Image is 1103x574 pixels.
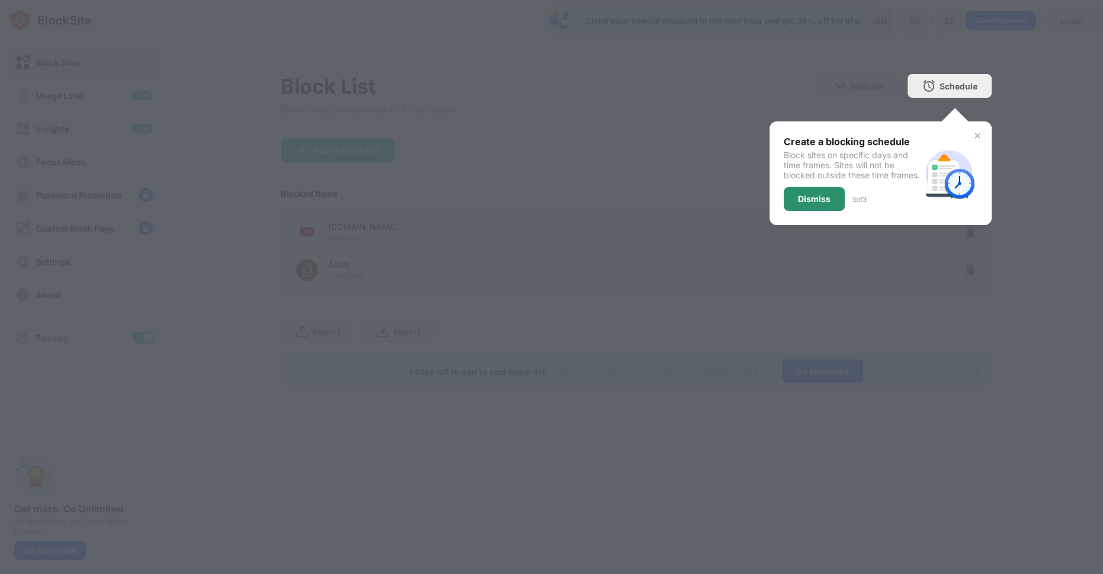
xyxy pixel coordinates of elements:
[852,195,867,204] div: 3 of 3
[784,136,921,147] div: Create a blocking schedule
[921,145,977,202] img: schedule.svg
[973,131,982,140] img: x-button.svg
[940,81,977,91] div: Schedule
[784,150,921,180] div: Block sites on specific days and time frames. Sites will not be blocked outside these time frames.
[798,194,831,204] div: Dismiss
